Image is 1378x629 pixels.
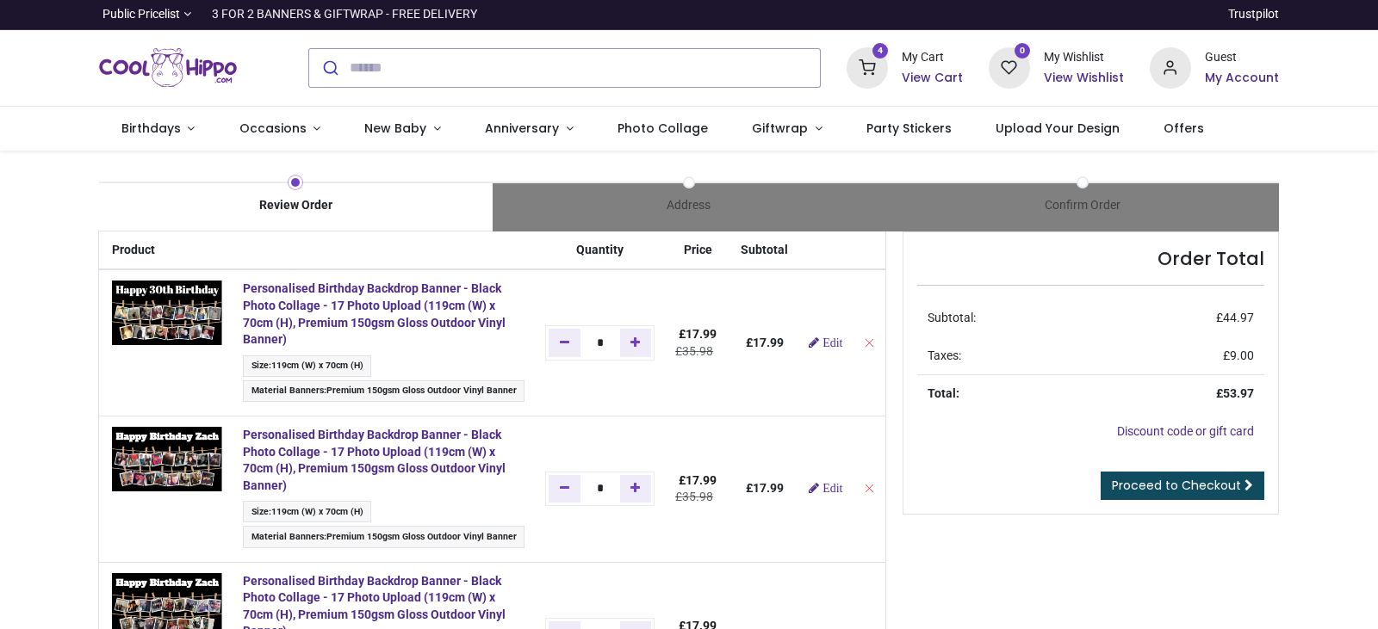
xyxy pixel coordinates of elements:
[863,336,875,349] a: Remove from cart
[752,120,808,137] span: Giftwrap
[686,473,717,487] span: 17.99
[679,327,717,341] span: £
[99,6,191,23] a: Public Pricelist
[746,336,784,349] b: £
[112,281,222,345] img: wdU8TB4r12pWwAAAABJRU5ErkJggg==
[364,120,426,137] span: New Baby
[243,355,371,377] span: :
[902,49,963,66] div: My Cart
[251,531,324,542] span: Material Banners
[1228,6,1279,23] a: Trustpilot
[620,475,652,503] a: Add one
[866,120,952,137] span: Party Stickers
[989,59,1030,73] a: 0
[243,281,506,346] a: Personalised Birthday Backdrop Banner - Black Photo Collage - 17 Photo Upload (119cm (W) x 70cm (...
[243,501,371,522] span: :
[212,6,477,23] div: 3 FOR 2 BANNERS & GIFTWRAP - FREE DELIVERY
[239,120,307,137] span: Occasions
[917,299,1105,337] td: Subtotal:
[682,490,713,503] span: 35.98
[99,107,217,151] a: Birthdays
[326,385,517,396] span: Premium 150gsm Gloss Outdoor Vinyl Banner
[847,59,888,73] a: 4
[1223,311,1254,324] span: 44.97
[251,360,269,371] span: Size
[1230,348,1254,362] span: 9.00
[243,428,506,492] a: Personalised Birthday Backdrop Banner - Black Photo Collage - 17 Photo Upload (119cm (W) x 70cm (...
[746,481,784,495] b: £
[99,231,233,270] th: Product
[885,197,1279,214] div: Confirm Order
[872,43,889,59] sup: 4
[1044,49,1124,66] div: My Wishlist
[326,531,517,542] span: Premium 150gsm Gloss Outdoor Vinyl Banner
[99,197,493,214] div: Review Order
[1223,348,1254,362] span: £
[271,506,363,517] span: 119cm (W) x 70cm (H)
[217,107,343,151] a: Occasions
[682,344,713,358] span: 35.98
[99,44,237,92] a: Logo of Cool Hippo
[679,473,717,487] span: £
[822,482,842,494] span: Edit
[1101,472,1264,501] a: Proceed to Checkout
[822,336,842,348] span: Edit
[1216,386,1254,400] strong: £
[928,386,959,400] strong: Total:
[1205,49,1279,66] div: Guest
[809,482,842,494] a: Edit
[753,481,784,495] span: 17.99
[729,107,844,151] a: Giftwrap
[121,120,181,137] span: Birthdays
[1164,120,1204,137] span: Offers
[99,44,237,92] img: Cool Hippo
[665,231,730,270] th: Price
[549,329,580,356] a: Remove one
[1112,477,1241,494] span: Proceed to Checkout
[271,360,363,371] span: 119cm (W) x 70cm (H)
[549,475,580,503] a: Remove one
[675,344,713,358] del: £
[1117,424,1254,438] a: Discount code or gift card
[493,197,886,214] div: Address
[576,243,624,256] span: Quantity
[809,336,842,348] a: Edit
[753,336,784,349] span: 17.99
[1223,386,1254,400] span: 53.97
[251,506,269,517] span: Size
[730,231,798,270] th: Subtotal
[620,329,652,356] a: Add one
[309,49,350,87] button: Submit
[485,120,559,137] span: Anniversary
[243,526,525,547] span: :
[462,107,595,151] a: Anniversary
[902,70,963,87] a: View Cart
[243,380,525,402] span: :
[112,427,222,491] img: w+EkHZ41CSaDQAAAABJRU5ErkJggg==
[618,120,708,137] span: Photo Collage
[917,337,1105,375] td: Taxes:
[1044,70,1124,87] a: View Wishlist
[1015,43,1031,59] sup: 0
[686,327,717,341] span: 17.99
[917,246,1264,271] h4: Order Total
[675,490,713,503] del: £
[251,385,324,396] span: Material Banners
[863,481,875,495] a: Remove from cart
[343,107,463,151] a: New Baby
[1205,70,1279,87] a: My Account
[1216,311,1254,324] span: £
[102,6,180,23] span: Public Pricelist
[996,120,1120,137] span: Upload Your Design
